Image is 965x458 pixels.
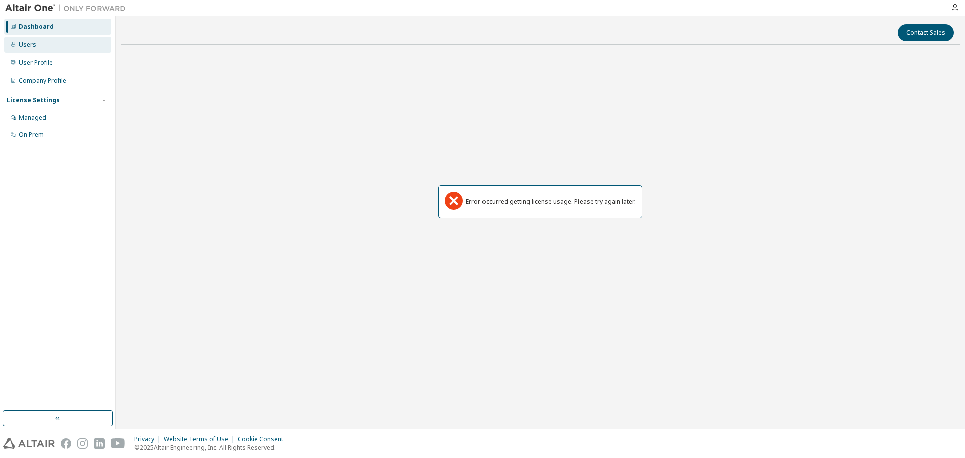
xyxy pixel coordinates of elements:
img: instagram.svg [77,438,88,449]
div: Users [19,41,36,49]
div: User Profile [19,59,53,67]
div: Privacy [134,435,164,443]
div: License Settings [7,96,60,104]
div: Dashboard [19,23,54,31]
img: facebook.svg [61,438,71,449]
div: Error occurred getting license usage. Please try again later. [466,198,636,206]
div: Company Profile [19,77,66,85]
div: On Prem [19,131,44,139]
img: youtube.svg [111,438,125,449]
div: Cookie Consent [238,435,289,443]
img: linkedin.svg [94,438,105,449]
img: Altair One [5,3,131,13]
div: Managed [19,114,46,122]
img: altair_logo.svg [3,438,55,449]
div: Website Terms of Use [164,435,238,443]
button: Contact Sales [898,24,954,41]
p: © 2025 Altair Engineering, Inc. All Rights Reserved. [134,443,289,452]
